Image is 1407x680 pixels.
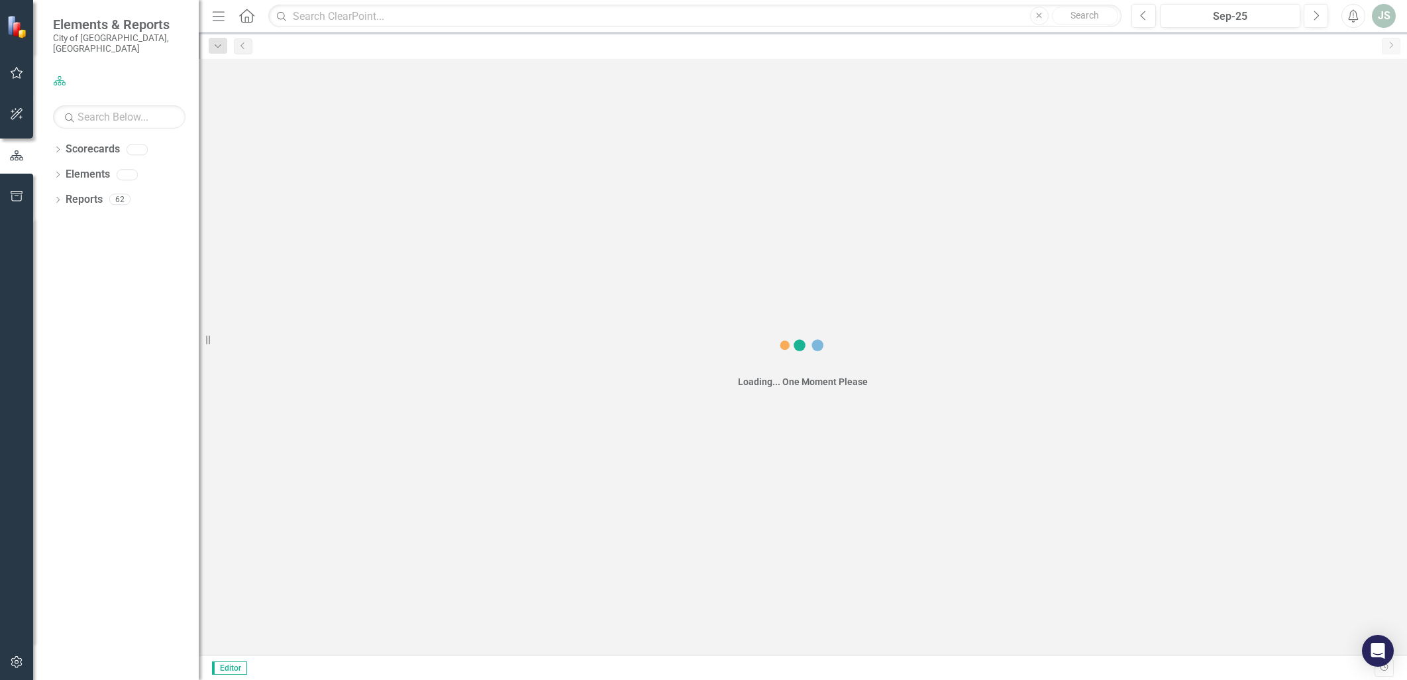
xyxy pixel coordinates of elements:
button: Sep-25 [1160,4,1300,28]
a: Scorecards [66,142,120,157]
span: Search [1070,10,1099,21]
button: Search [1052,7,1118,25]
a: Elements [66,167,110,182]
div: Loading... One Moment Please [738,375,868,388]
input: Search Below... [53,105,185,129]
span: Elements & Reports [53,17,185,32]
div: Sep-25 [1165,9,1296,25]
div: 62 [109,194,130,205]
input: Search ClearPoint... [268,5,1121,28]
span: Editor [212,661,247,675]
a: Reports [66,192,103,207]
img: ClearPoint Strategy [7,15,30,38]
div: Open Intercom Messenger [1362,635,1394,667]
small: City of [GEOGRAPHIC_DATA], [GEOGRAPHIC_DATA] [53,32,185,54]
button: JS [1372,4,1396,28]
